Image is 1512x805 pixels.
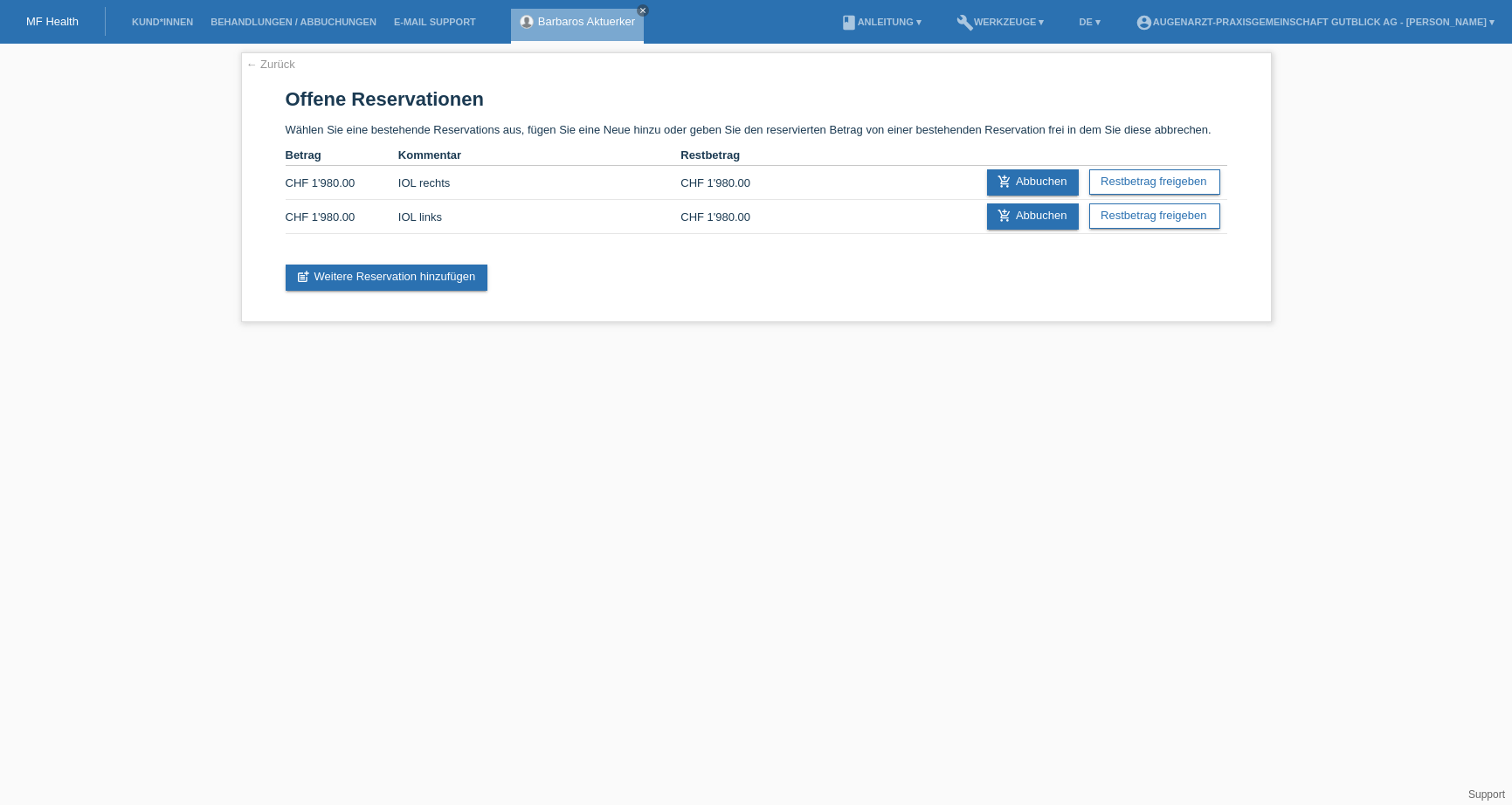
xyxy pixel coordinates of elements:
[241,52,1272,322] div: Wählen Sie eine bestehende Reservations aus, fügen Sie eine Neue hinzu oder geben Sie den reservi...
[398,200,680,234] td: IOL links
[956,14,974,31] i: build
[1136,14,1153,31] i: account_circle
[680,166,793,200] td: CHF 1'980.00
[398,145,680,166] th: Kommentar
[1468,788,1505,801] a: Support
[1089,169,1219,195] a: Restbetrag freigeben
[286,88,1227,110] h1: Offene Reservationen
[987,203,1080,230] a: add_shopping_cartAbbuchen
[637,4,649,17] a: close
[1089,203,1219,229] a: Restbetrag freigeben
[296,270,310,284] i: post_add
[1070,17,1108,27] a: DE ▾
[987,169,1080,196] a: add_shopping_cartAbbuchen
[286,200,398,234] td: CHF 1'980.00
[948,17,1053,27] a: buildWerkzeuge ▾
[286,166,398,200] td: CHF 1'980.00
[998,209,1011,223] i: add_shopping_cart
[1127,17,1503,27] a: account_circleAugenarzt-Praxisgemeinschaft Gutblick AG - [PERSON_NAME] ▾
[246,58,295,71] a: ← Zurück
[286,265,488,291] a: post_addWeitere Reservation hinzufügen
[385,17,485,27] a: E-Mail Support
[202,17,385,27] a: Behandlungen / Abbuchungen
[26,15,79,28] a: MF Health
[832,17,930,27] a: bookAnleitung ▾
[680,200,793,234] td: CHF 1'980.00
[840,14,858,31] i: book
[680,145,793,166] th: Restbetrag
[398,166,680,200] td: IOL rechts
[998,175,1011,189] i: add_shopping_cart
[538,15,635,28] a: Barbaros Aktuerker
[639,6,647,15] i: close
[286,145,398,166] th: Betrag
[123,17,202,27] a: Kund*innen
